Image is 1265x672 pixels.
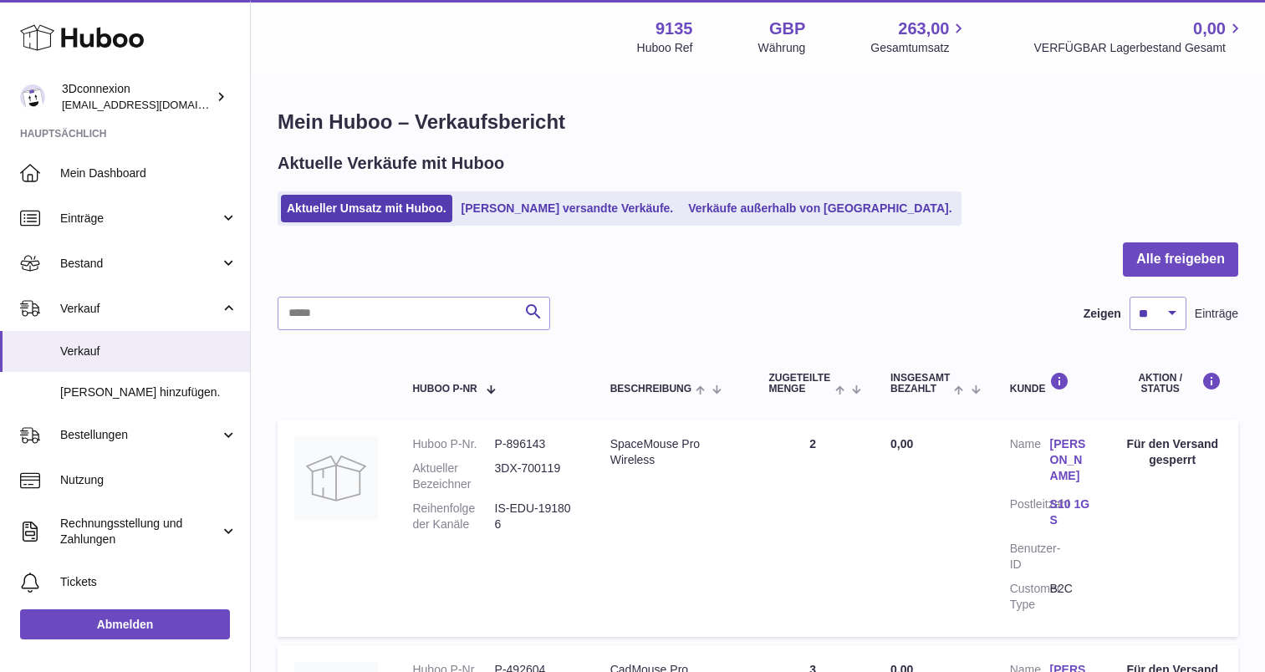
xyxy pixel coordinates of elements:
a: 0,00 VERFÜGBAR Lagerbestand Gesamt [1033,18,1245,56]
div: Für den Versand gesperrt [1123,436,1222,468]
div: Währung [758,40,806,56]
a: [PERSON_NAME] versandte Verkäufe. [456,195,680,222]
span: [EMAIL_ADDRESS][DOMAIN_NAME] [62,98,246,111]
dt: Customer Type [1010,581,1050,613]
a: [PERSON_NAME] [1050,436,1090,484]
span: Einträge [60,211,220,227]
span: Rechnungsstellung und Zahlungen [60,516,220,547]
span: Insgesamt bezahlt [890,373,950,395]
span: Huboo P-Nr [412,384,477,395]
a: Verkäufe außerhalb von [GEOGRAPHIC_DATA]. [682,195,957,222]
span: Beschreibung [610,384,691,395]
span: Verkauf [60,301,220,317]
strong: GBP [769,18,805,40]
div: 3Dconnexion [62,81,212,113]
dd: B2C [1050,581,1090,613]
span: Einträge [1195,306,1238,322]
div: SpaceMouse Pro Wireless [610,436,736,468]
h1: Mein Huboo – Verkaufsbericht [278,109,1238,135]
button: Alle freigeben [1123,242,1238,277]
span: Bestand [60,256,220,272]
span: 0,00 [1193,18,1226,40]
span: Nutzung [60,472,237,488]
span: Verkauf [60,344,237,359]
a: S10 1GS [1050,496,1090,528]
img: order_eu@3dconnexion.com [20,84,45,109]
span: 0,00 [890,437,913,451]
dd: P-896143 [495,436,577,452]
div: Aktion / Status [1123,372,1222,395]
strong: 9135 [655,18,693,40]
img: no-photo.jpg [294,436,378,520]
dt: Name [1010,436,1050,488]
label: Zeigen [1084,306,1121,322]
a: Abmelden [20,609,230,639]
dt: Benutzer-ID [1010,541,1050,573]
dt: Postleitzahl [1010,496,1050,532]
span: [PERSON_NAME] hinzufügen. [60,384,237,400]
dt: Reihenfolge der Kanäle [412,501,494,532]
span: Gesamtumsatz [870,40,968,56]
span: VERFÜGBAR Lagerbestand Gesamt [1033,40,1245,56]
dt: Aktueller Bezeichner [412,461,494,492]
span: ZUGETEILTE Menge [768,373,830,395]
dd: 3DX-700119 [495,461,577,492]
span: Mein Dashboard [60,165,237,181]
div: Kunde [1010,372,1090,395]
dt: Huboo P-Nr. [412,436,494,452]
a: 263,00 Gesamtumsatz [870,18,968,56]
td: 2 [752,420,874,637]
div: Huboo Ref [637,40,693,56]
span: Bestellungen [60,427,220,443]
a: Aktueller Umsatz mit Huboo. [281,195,452,222]
dd: IS-EDU-191806 [495,501,577,532]
span: 263,00 [898,18,949,40]
h2: Aktuelle Verkäufe mit Huboo [278,152,504,175]
span: Tickets [60,574,237,590]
